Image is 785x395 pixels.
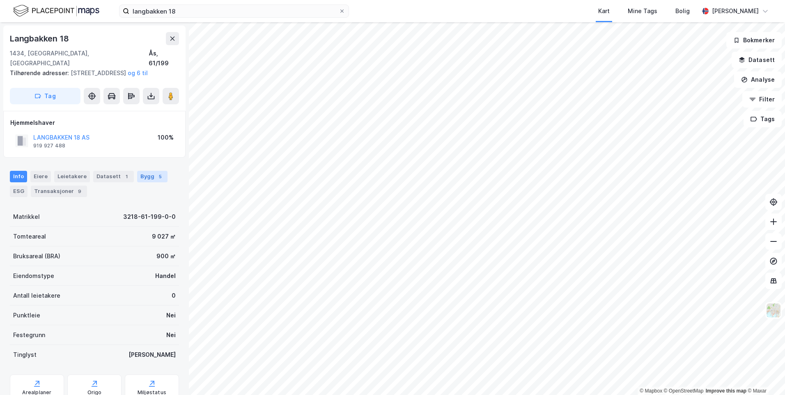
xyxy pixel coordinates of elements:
[129,5,339,17] input: Søk på adresse, matrikkel, gårdeiere, leietakere eller personer
[13,4,99,18] img: logo.f888ab2527a4732fd821a326f86c7f29.svg
[123,212,176,222] div: 3218-61-199-0-0
[598,6,610,16] div: Kart
[10,171,27,182] div: Info
[10,48,149,68] div: 1434, [GEOGRAPHIC_DATA], [GEOGRAPHIC_DATA]
[149,48,179,68] div: Ås, 61/199
[732,52,782,68] button: Datasett
[675,6,690,16] div: Bolig
[13,251,60,261] div: Bruksareal (BRA)
[10,32,70,45] div: Langbakken 18
[137,171,168,182] div: Bygg
[744,111,782,127] button: Tags
[13,232,46,241] div: Tomteareal
[742,91,782,108] button: Filter
[152,232,176,241] div: 9 027 ㎡
[76,187,84,195] div: 9
[93,171,134,182] div: Datasett
[158,133,174,142] div: 100%
[30,171,51,182] div: Eiere
[13,310,40,320] div: Punktleie
[712,6,759,16] div: [PERSON_NAME]
[129,350,176,360] div: [PERSON_NAME]
[10,88,80,104] button: Tag
[10,68,172,78] div: [STREET_ADDRESS]
[766,303,781,318] img: Z
[744,356,785,395] iframe: Chat Widget
[628,6,657,16] div: Mine Tags
[33,142,65,149] div: 919 927 488
[10,69,71,76] span: Tilhørende adresser:
[155,271,176,281] div: Handel
[122,172,131,181] div: 1
[13,271,54,281] div: Eiendomstype
[13,350,37,360] div: Tinglyst
[10,186,28,197] div: ESG
[13,291,60,301] div: Antall leietakere
[31,186,87,197] div: Transaksjoner
[166,330,176,340] div: Nei
[744,356,785,395] div: Kontrollprogram for chat
[156,172,164,181] div: 5
[640,388,662,394] a: Mapbox
[10,118,179,128] div: Hjemmelshaver
[13,212,40,222] div: Matrikkel
[706,388,746,394] a: Improve this map
[166,310,176,320] div: Nei
[664,388,704,394] a: OpenStreetMap
[172,291,176,301] div: 0
[734,71,782,88] button: Analyse
[156,251,176,261] div: 900 ㎡
[726,32,782,48] button: Bokmerker
[13,330,45,340] div: Festegrunn
[54,171,90,182] div: Leietakere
